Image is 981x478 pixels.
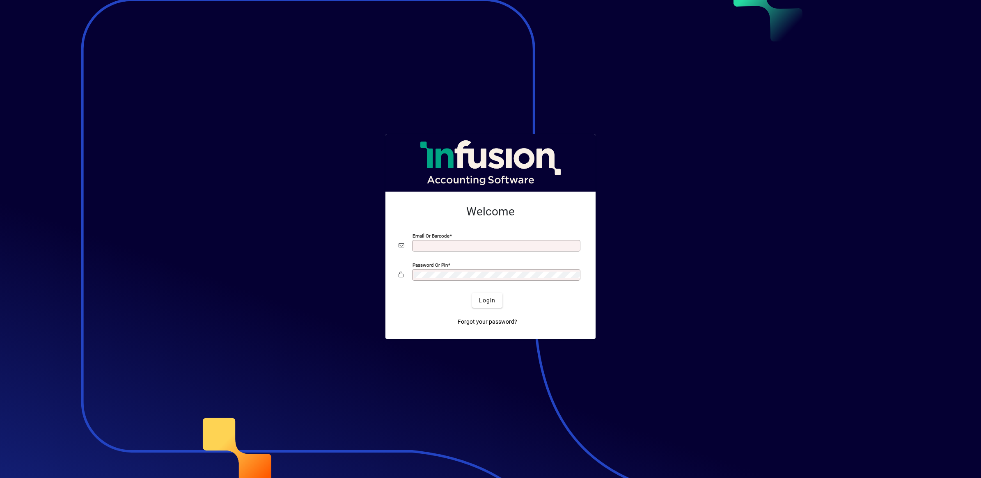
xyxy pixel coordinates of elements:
a: Forgot your password? [454,314,520,329]
span: Forgot your password? [458,318,517,326]
mat-label: Email or Barcode [413,233,449,239]
mat-label: Password or Pin [413,262,448,268]
button: Login [472,293,502,308]
span: Login [479,296,495,305]
h2: Welcome [399,205,582,219]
